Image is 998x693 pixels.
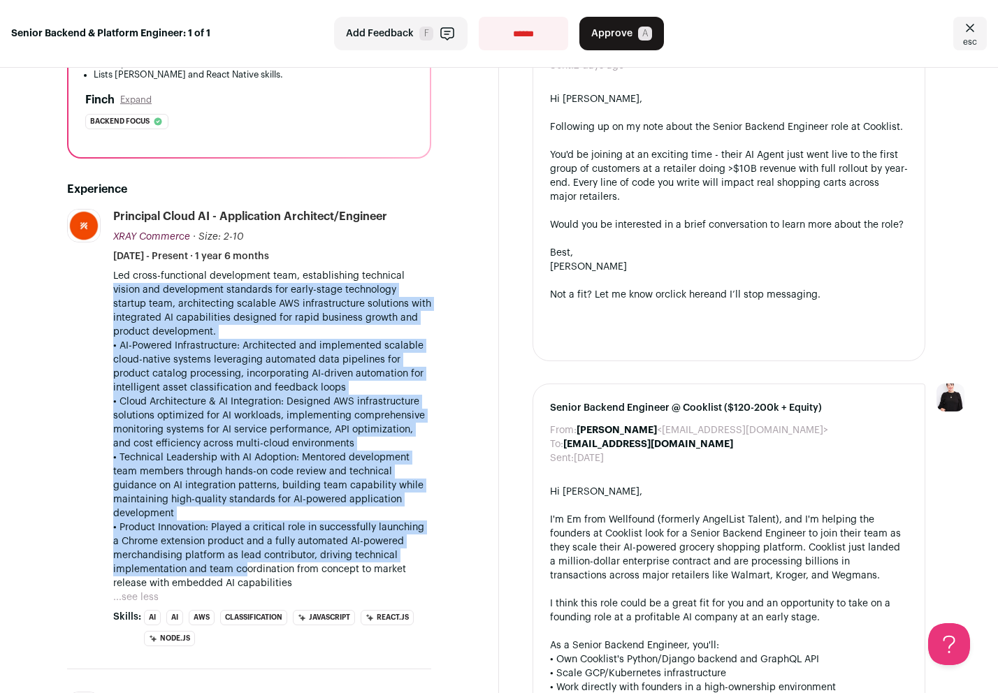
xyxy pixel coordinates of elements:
[591,27,632,41] span: Approve
[113,451,431,520] p: • Technical Leadership with AI Adoption: Mentored development team members through hands-on code ...
[113,520,431,590] p: • Product Innovation: Played a critical role in successfully launching a Chrome extension product...
[94,69,413,80] li: Lists [PERSON_NAME] and React Native skills.
[120,94,152,105] button: Expand
[936,384,964,411] img: 9240684-medium_jpg
[419,27,433,41] span: F
[220,610,287,625] li: Classification
[550,120,908,134] div: Following up on my note about the Senior Backend Engineer role at Cooklist.
[550,437,563,451] dt: To:
[68,210,100,242] img: 9303c5b09a31b4c269728799919ef719f17644541645f46260db06cbed6e62b6.jpg
[550,423,577,437] dt: From:
[550,666,908,680] div: • Scale GCP/Kubernetes infrastructure
[550,451,574,465] dt: Sent:
[113,590,159,604] button: ...see less
[90,115,150,129] span: Backend focus
[550,513,908,583] div: I'm Em from Wellfound (formerly AngelList Talent), and I'm helping the founders at Cooklist look ...
[189,610,215,625] li: AWS
[144,631,195,646] li: Node.js
[550,401,908,415] span: Senior Backend Engineer @ Cooklist ($120-200k + Equity)
[113,610,141,624] span: Skills:
[550,485,908,499] div: Hi [PERSON_NAME],
[85,92,115,108] h2: Finch
[577,423,828,437] dd: <[EMAIL_ADDRESS][DOMAIN_NAME]>
[550,652,908,666] div: • Own Cooklist's Python/Django backend and GraphQL API
[563,439,733,449] b: [EMAIL_ADDRESS][DOMAIN_NAME]
[113,209,387,224] div: Principal Cloud AI - Application Architect/Engineer
[579,17,664,50] button: Approve A
[67,181,431,198] h2: Experience
[953,17,987,50] a: Close
[928,623,970,665] iframe: Help Scout Beacon - Open
[113,249,269,263] span: [DATE] - Present · 1 year 6 months
[963,36,977,48] span: esc
[11,27,210,41] strong: Senior Backend & Platform Engineer: 1 of 1
[577,425,657,435] b: [PERSON_NAME]
[665,290,709,300] a: click here
[638,27,652,41] span: A
[550,218,908,232] div: Would you be interested in a brief conversation to learn more about the role?
[113,339,431,395] p: • AI-Powered Infrastructure: Architected and implemented scalable cloud-native systems leveraging...
[550,597,908,625] div: I think this role could be a great fit for you and an opportunity to take on a founding role at a...
[550,639,908,652] div: As a Senior Backend Engineer, you'll:
[346,27,414,41] span: Add Feedback
[113,269,431,339] p: Led cross-functional development team, establishing technical vision and development standards fo...
[361,610,414,625] li: React.js
[113,232,190,242] span: XRAY Commerce
[574,451,604,465] dd: [DATE]
[166,610,183,625] li: AI
[193,232,244,242] span: · Size: 2-10
[144,610,161,625] li: AI
[550,288,908,302] div: Not a fit? Let me know or and I’ll stop messaging.
[293,610,355,625] li: JavaScript
[550,92,908,106] div: Hi [PERSON_NAME],
[334,17,468,50] button: Add Feedback F
[550,148,908,204] div: You'd be joining at an exciting time - their AI Agent just went live to the first group of custom...
[113,395,431,451] p: • Cloud Architecture & AI Integration: Designed AWS infrastructure solutions optimized for AI wor...
[550,260,908,274] div: [PERSON_NAME]
[550,246,908,260] div: Best,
